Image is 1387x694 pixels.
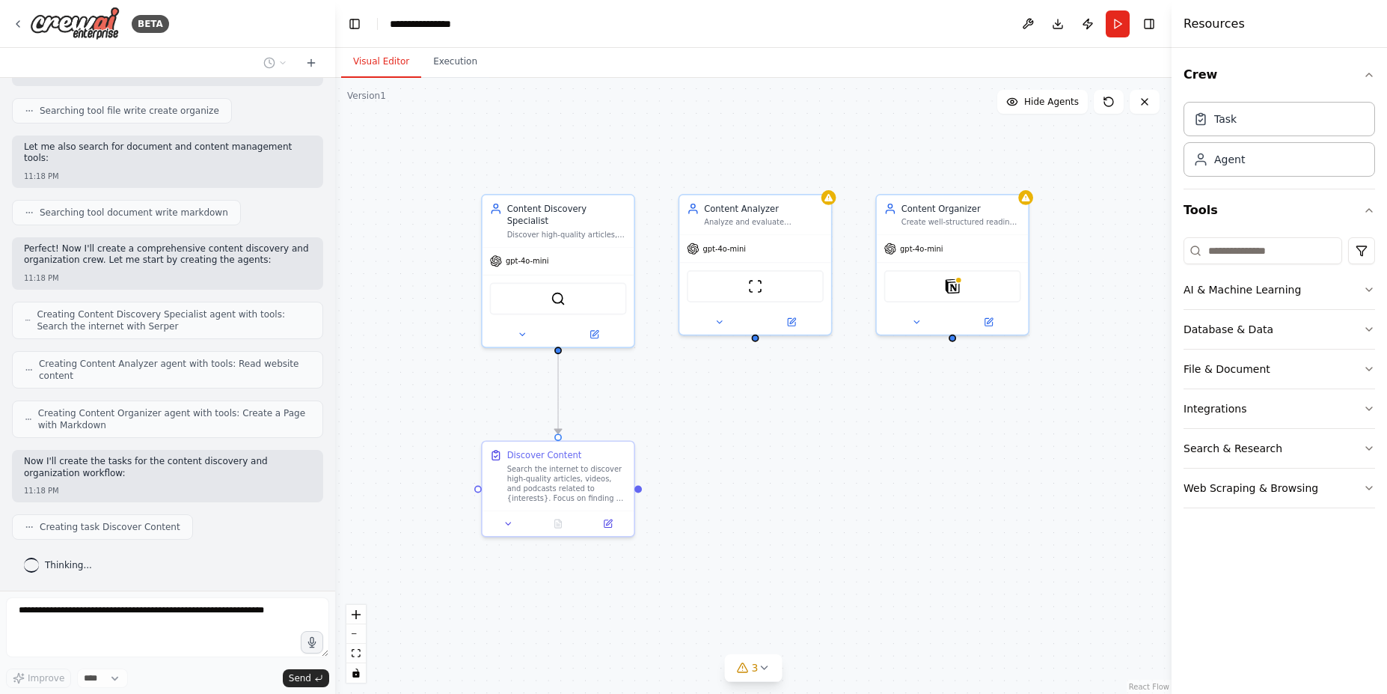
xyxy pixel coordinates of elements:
[1184,389,1375,428] button: Integrations
[45,559,92,571] span: Thinking...
[704,217,824,227] div: Analyze and evaluate discovered content by reading articles, examining video descriptions, and as...
[40,521,180,533] span: Creating task Discover Content
[283,669,329,687] button: Send
[421,46,489,78] button: Execution
[30,7,120,40] img: Logo
[551,291,566,306] img: SerperDevTool
[390,16,482,31] nav: breadcrumb
[40,105,219,117] span: Searching tool file write create organize
[1184,401,1246,416] div: Integrations
[1214,152,1245,167] div: Agent
[1184,362,1270,377] div: File & Document
[346,624,366,644] button: zoom out
[945,279,960,294] img: Notion
[346,663,366,683] button: toggle interactivity
[132,15,169,33] div: BETA
[587,517,629,532] button: Open in side panel
[725,654,783,682] button: 3
[752,660,759,675] span: 3
[1184,322,1273,337] div: Database & Data
[1184,282,1301,297] div: AI & Machine Learning
[24,141,311,165] p: Let me also search for document and content management tools:
[1214,112,1237,127] div: Task
[24,243,311,267] p: Perfect! Now I'll create a comprehensive content discovery and organization crew. Let me start by...
[552,354,564,433] g: Edge from 7104492d-188a-434c-be85-d491dd3c7bae to 81f01fc3-90a7-4693-a8b0-300844bb3922
[38,407,310,431] span: Creating Content Organizer agent with tools: Create a Page with Markdown
[756,314,826,329] button: Open in side panel
[1184,469,1375,508] button: Web Scraping & Browsing
[481,440,635,537] div: Discover ContentSearch the internet to discover high-quality articles, videos, and podcasts relat...
[703,244,746,254] span: gpt-4o-mini
[24,456,311,479] p: Now I'll create the tasks for the content discovery and organization workflow:
[507,203,627,228] div: Content Discovery Specialist
[954,314,1023,329] button: Open in side panel
[1184,96,1375,189] div: Crew
[507,464,627,504] div: Search the internet to discover high-quality articles, videos, and podcasts related to {interests...
[1184,189,1375,231] button: Tools
[1184,231,1375,520] div: Tools
[39,358,310,382] span: Creating Content Analyzer agent with tools: Read website content
[24,171,311,182] div: 11:18 PM
[507,449,582,461] div: Discover Content
[346,644,366,663] button: fit view
[344,13,365,34] button: Hide left sidebar
[748,279,763,294] img: ScrapeWebsiteTool
[1184,310,1375,349] button: Database & Data
[1184,481,1318,496] div: Web Scraping & Browsing
[6,669,71,688] button: Improve
[679,194,833,335] div: Content AnalyzerAnalyze and evaluate discovered content by reading articles, examining video desc...
[1184,350,1375,389] button: File & Document
[341,46,421,78] button: Visual Editor
[40,207,228,219] span: Searching tool document write markdown
[1024,96,1079,108] span: Hide Agents
[532,517,584,532] button: No output available
[1184,15,1245,33] h4: Resources
[900,244,943,254] span: gpt-4o-mini
[506,256,548,266] span: gpt-4o-mini
[1129,683,1169,691] a: React Flow attribution
[24,485,311,496] div: 11:18 PM
[560,327,629,342] button: Open in side panel
[346,605,366,683] div: React Flow controls
[346,605,366,624] button: zoom in
[1184,54,1375,96] button: Crew
[347,90,386,102] div: Version 1
[704,203,824,215] div: Content Analyzer
[289,672,311,684] span: Send
[1184,441,1282,456] div: Search & Research
[507,230,627,240] div: Discover high-quality articles, videos, and podcasts related to {interests} by searching across v...
[1139,13,1160,34] button: Hide right sidebar
[997,90,1088,114] button: Hide Agents
[1184,429,1375,468] button: Search & Research
[257,54,293,72] button: Switch to previous chat
[901,217,1021,227] div: Create well-structured reading lists and content collections by organizing discovered content int...
[24,273,311,284] div: 11:18 PM
[1184,270,1375,309] button: AI & Machine Learning
[901,203,1021,215] div: Content Organizer
[299,54,323,72] button: Start a new chat
[875,194,1029,335] div: Content OrganizerCreate well-structured reading lists and content collections by organizing disco...
[481,194,635,348] div: Content Discovery SpecialistDiscover high-quality articles, videos, and podcasts related to {inte...
[28,672,64,684] span: Improve
[301,631,323,654] button: Click to speak your automation idea
[37,308,310,332] span: Creating Content Discovery Specialist agent with tools: Search the internet with Serper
